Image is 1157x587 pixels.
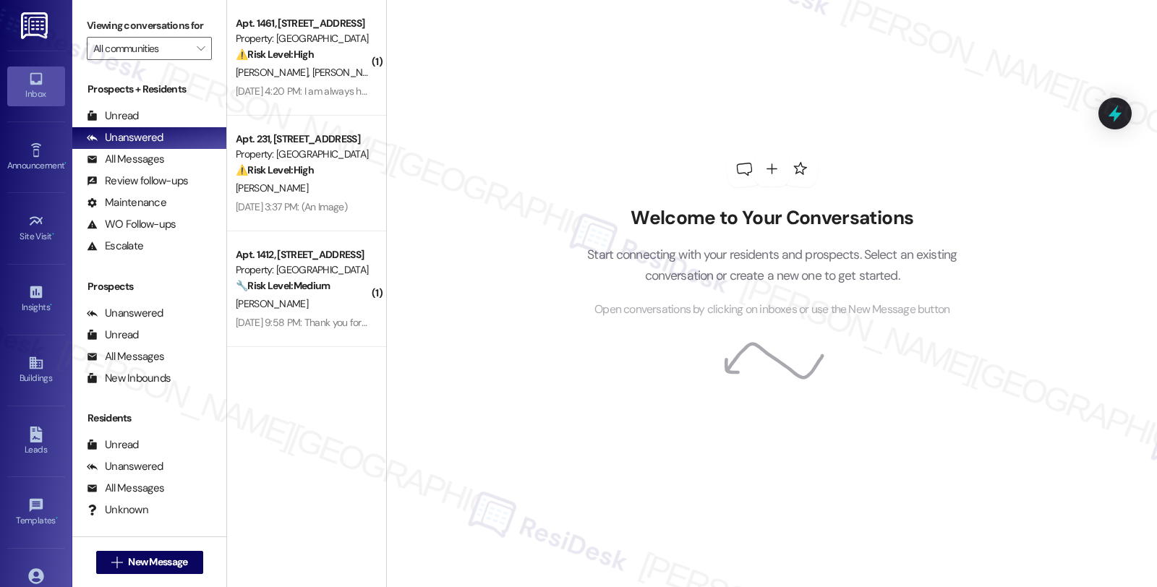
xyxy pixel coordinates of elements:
div: Maintenance [87,195,166,210]
span: [PERSON_NAME] [236,297,308,310]
strong: ⚠️ Risk Level: High [236,163,314,176]
div: Residents [72,411,226,426]
div: All Messages [87,152,164,167]
div: Unknown [87,502,148,518]
div: Review follow-ups [87,173,188,189]
a: Buildings [7,351,65,390]
div: Apt. 1461, [STREET_ADDRESS] [236,16,370,31]
div: Unanswered [87,306,163,321]
span: • [56,513,58,523]
span: • [50,300,52,310]
label: Viewing conversations for [87,14,212,37]
div: [DATE] 9:58 PM: Thank you for your message. Our offices are currently closed, but we will contact... [236,316,1113,329]
div: All Messages [87,481,164,496]
span: Open conversations by clicking on inboxes or use the New Message button [594,301,949,319]
div: Unanswered [87,130,163,145]
div: Prospects + Residents [72,82,226,97]
img: ResiDesk Logo [21,12,51,39]
div: Prospects [72,279,226,294]
span: • [64,158,67,168]
i:  [111,557,122,568]
div: Unread [87,108,139,124]
div: WO Follow-ups [87,217,176,232]
div: All Messages [87,349,164,364]
div: New Inbounds [87,371,171,386]
h2: Welcome to Your Conversations [565,207,979,230]
a: Inbox [7,67,65,106]
span: • [52,229,54,239]
div: Property: [GEOGRAPHIC_DATA] [236,147,370,162]
span: New Message [128,554,187,570]
div: Unread [87,327,139,343]
a: Site Visit • [7,209,65,248]
span: [PERSON_NAME] [312,66,385,79]
div: Property: [GEOGRAPHIC_DATA] [236,262,370,278]
div: Apt. 231, [STREET_ADDRESS] [236,132,370,147]
input: All communities [93,37,189,60]
span: [PERSON_NAME] [236,181,308,194]
strong: 🔧 Risk Level: Medium [236,279,330,292]
div: Unanswered [87,459,163,474]
div: Property: [GEOGRAPHIC_DATA] [236,31,370,46]
div: [DATE] 4:20 PM: I am always home but yes. And yes 1 cat [236,85,473,98]
a: Templates • [7,493,65,532]
a: Leads [7,422,65,461]
div: [DATE] 3:37 PM: (An Image) [236,200,347,213]
a: Insights • [7,280,65,319]
p: Start connecting with your residents and prospects. Select an existing conversation or create a n... [565,244,979,286]
i:  [197,43,205,54]
strong: ⚠️ Risk Level: High [236,48,314,61]
div: Apt. 1412, [STREET_ADDRESS] [236,247,370,262]
div: Unread [87,437,139,453]
button: New Message [96,551,203,574]
div: Escalate [87,239,143,254]
span: [PERSON_NAME] [236,66,312,79]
